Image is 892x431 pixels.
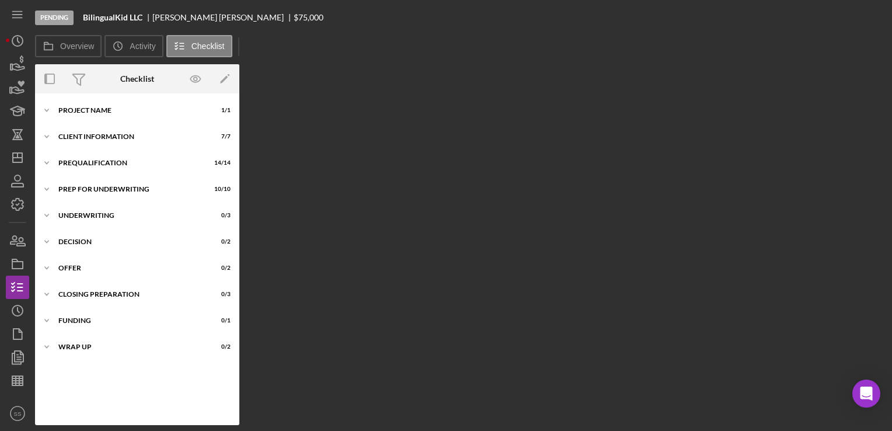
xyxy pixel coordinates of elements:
[58,265,201,272] div: Offer
[166,35,232,57] button: Checklist
[210,107,231,114] div: 1 / 1
[120,74,154,84] div: Checklist
[14,411,22,417] text: SS
[130,41,155,51] label: Activity
[58,186,201,193] div: Prep for Underwriting
[58,159,201,166] div: Prequalification
[210,212,231,219] div: 0 / 3
[210,186,231,193] div: 10 / 10
[58,133,201,140] div: Client Information
[58,107,201,114] div: Project Name
[210,343,231,350] div: 0 / 2
[58,291,201,298] div: Closing Preparation
[6,402,29,425] button: SS
[210,265,231,272] div: 0 / 2
[58,238,201,245] div: Decision
[210,291,231,298] div: 0 / 3
[104,35,163,57] button: Activity
[191,41,225,51] label: Checklist
[852,380,880,408] div: Open Intercom Messenger
[210,317,231,324] div: 0 / 1
[58,343,201,350] div: Wrap Up
[35,11,74,25] div: Pending
[152,13,294,22] div: [PERSON_NAME] [PERSON_NAME]
[210,133,231,140] div: 7 / 7
[294,12,323,22] span: $75,000
[210,238,231,245] div: 0 / 2
[60,41,94,51] label: Overview
[58,317,201,324] div: Funding
[35,35,102,57] button: Overview
[58,212,201,219] div: Underwriting
[83,13,142,22] b: BilingualKid LLC
[210,159,231,166] div: 14 / 14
